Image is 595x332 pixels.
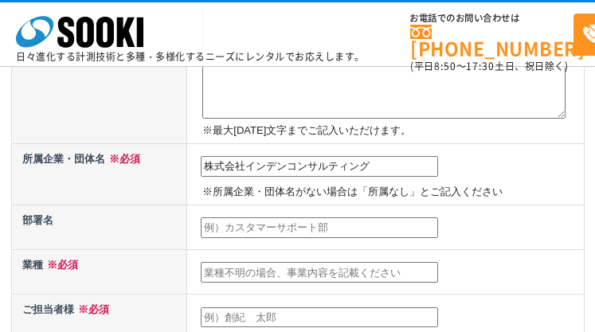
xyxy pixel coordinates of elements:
span: (平日 ～ 土日、祝日除く) [410,59,568,73]
span: ※必須 [43,259,78,271]
th: 部署名 [11,205,187,249]
span: ※必須 [74,303,109,315]
input: 例）株式会社ソーキ [201,156,438,177]
p: 日々進化する計測技術と多種・多様化するニーズにレンタルでお応えします。 [16,52,365,61]
p: ※最大[DATE]文字までご記入いただけます。 [202,123,580,139]
input: 例）創紀 太郎 [201,307,438,328]
input: 業種不明の場合、事業内容を記載ください [201,262,438,283]
p: ※所属企業・団体名がない場合は「所属なし」とご記入ください [202,184,580,201]
span: ※必須 [105,153,140,165]
span: お電話でのお問い合わせは [410,14,573,23]
th: 業種 [11,249,187,294]
th: 所属企業・団体名 [11,143,187,205]
a: [PHONE_NUMBER] [410,25,573,57]
input: 例）カスタマーサポート部 [201,217,438,238]
span: 8:50 [434,59,456,73]
span: 17:30 [466,59,495,73]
